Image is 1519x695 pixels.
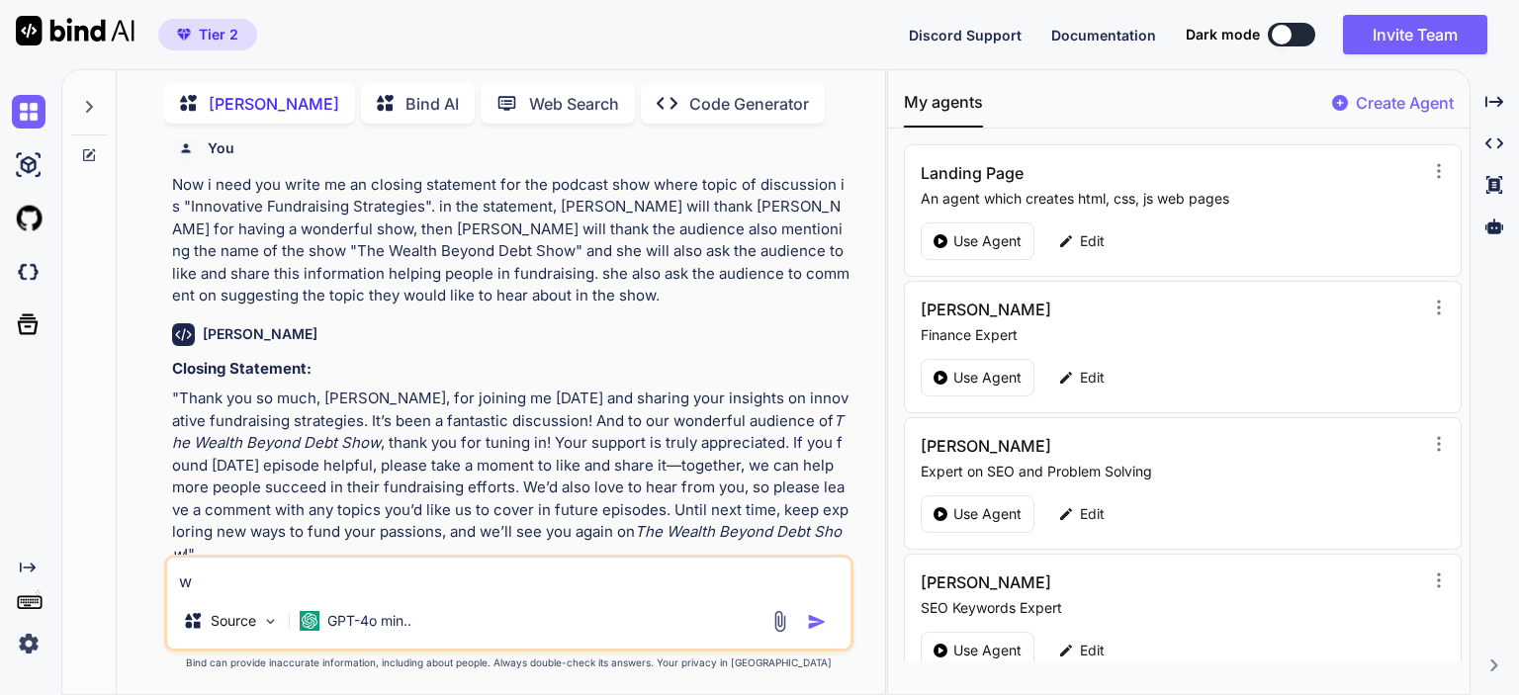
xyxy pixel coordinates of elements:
p: Finance Expert [921,325,1422,345]
button: My agents [904,90,983,128]
p: SEO Keywords Expert [921,598,1422,618]
p: Web Search [529,92,619,116]
span: Discord Support [909,27,1022,43]
button: Invite Team [1343,15,1487,54]
p: GPT-4o min.. [327,611,411,631]
img: githubLight [12,202,45,235]
button: premiumTier 2 [158,19,257,50]
span: Tier 2 [199,25,238,44]
em: The Wealth Beyond Debt Show [172,522,842,564]
strong: Closing Statement: [172,359,312,378]
p: Use Agent [953,231,1022,251]
textarea: w [167,558,850,593]
img: settings [12,627,45,660]
p: Edit [1080,641,1105,660]
p: Use Agent [953,368,1022,388]
p: "Thank you so much, [PERSON_NAME], for joining me [DATE] and sharing your insights on innovative ... [172,388,849,565]
p: Bind AI [405,92,459,116]
img: attachment [768,610,791,633]
h3: [PERSON_NAME] [921,298,1272,321]
h3: Landing Page [921,161,1272,185]
img: premium [177,29,191,41]
p: Create Agent [1356,91,1454,115]
h3: [PERSON_NAME] [921,570,1272,594]
img: Pick Models [262,613,279,630]
em: The Wealth Beyond Debt Show [172,411,844,453]
img: icon [807,612,827,632]
p: Use Agent [953,641,1022,660]
h3: [PERSON_NAME] [921,434,1272,458]
span: Dark mode [1186,25,1260,44]
p: Bind can provide inaccurate information, including about people. Always double-check its answers.... [164,655,853,670]
p: Edit [1080,231,1105,251]
img: chat [12,95,45,129]
p: Edit [1080,368,1105,388]
p: [PERSON_NAME] [209,92,339,116]
img: ai-studio [12,148,45,182]
p: Expert on SEO and Problem Solving [921,462,1422,481]
h6: You [208,138,234,158]
img: darkCloudIdeIcon [12,255,45,289]
p: An agent which creates html, css, js web pages [921,189,1422,209]
button: Discord Support [909,25,1022,45]
h6: [PERSON_NAME] [203,324,317,344]
img: GPT-4o mini [300,611,319,631]
button: Documentation [1051,25,1156,45]
span: Documentation [1051,27,1156,43]
p: Source [211,611,256,631]
p: Edit [1080,504,1105,524]
p: Now i need you write me an closing statement for the podcast show where topic of discussion is "I... [172,174,849,307]
p: Code Generator [689,92,809,116]
img: Bind AI [16,16,134,45]
p: Use Agent [953,504,1022,524]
